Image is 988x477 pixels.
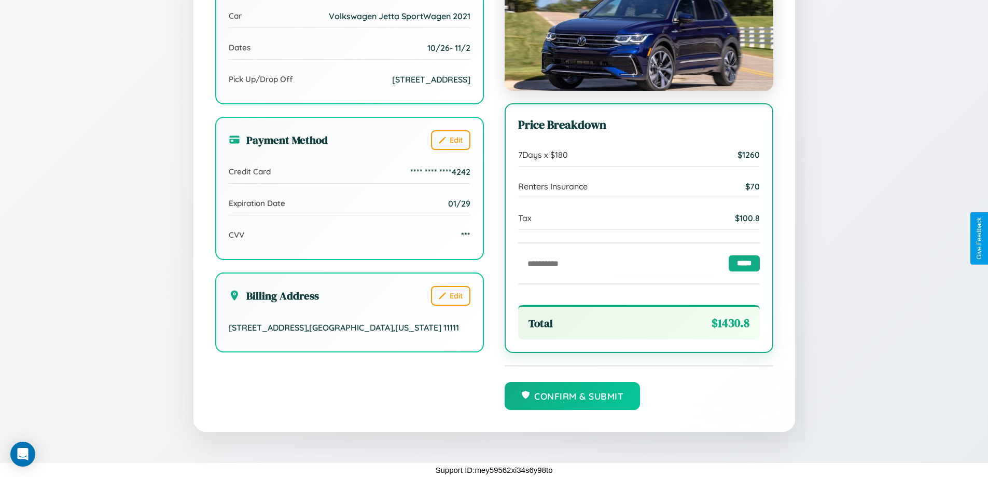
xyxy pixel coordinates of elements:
[518,213,532,223] span: Tax
[712,315,749,331] span: $ 1430.8
[229,43,251,52] span: Dates
[427,43,470,53] span: 10 / 26 - 11 / 2
[10,442,35,467] div: Open Intercom Messenger
[392,74,470,85] span: [STREET_ADDRESS]
[735,213,760,223] span: $ 100.8
[229,132,328,147] h3: Payment Method
[448,198,470,209] span: 01/29
[229,198,285,208] span: Expiration Date
[229,74,293,84] span: Pick Up/Drop Off
[518,181,588,192] span: Renters Insurance
[431,130,470,150] button: Edit
[329,11,470,21] span: Volkswagen Jetta SportWagen 2021
[229,167,271,176] span: Credit Card
[229,322,459,333] span: [STREET_ADDRESS] , [GEOGRAPHIC_DATA] , [US_STATE] 11111
[518,149,568,160] span: 7 Days x $ 180
[528,316,553,331] span: Total
[505,382,641,410] button: Confirm & Submit
[431,286,470,306] button: Edit
[745,181,760,192] span: $ 70
[436,463,553,477] p: Support ID: mey59562xi34s6y98to
[229,288,319,303] h3: Billing Address
[737,149,760,160] span: $ 1260
[976,217,983,260] div: Give Feedback
[518,117,760,133] h3: Price Breakdown
[229,11,242,21] span: Car
[229,230,244,240] span: CVV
